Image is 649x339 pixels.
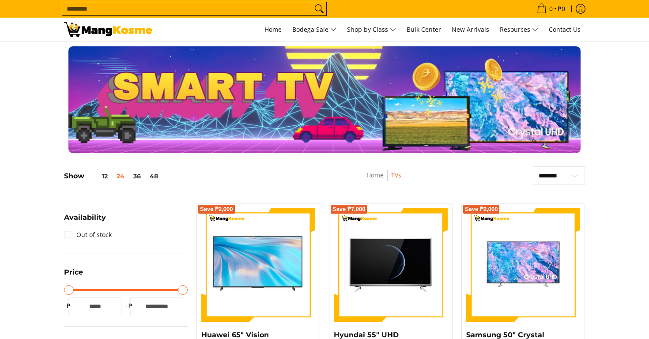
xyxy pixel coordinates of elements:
span: ₱ [64,301,73,310]
a: Bodega Sale [288,18,341,41]
button: 48 [145,173,162,180]
span: Price [64,269,83,276]
button: 36 [129,173,145,180]
span: Save ₱2,000 [465,207,498,212]
span: Bodega Sale [292,24,336,35]
span: Resources [500,24,538,35]
img: Samsung 50" Crystal UHD Smart TV, UA50CU7000GXXP (Premium) [466,208,580,322]
a: Shop by Class [343,18,400,41]
a: Home [366,171,384,179]
a: TVs [391,171,401,179]
h5: Show [64,172,162,181]
span: • [534,4,568,14]
a: Out of stock [64,228,112,242]
span: Shop by Class [347,24,396,35]
button: 12 [84,173,112,180]
summary: Open [64,214,106,228]
img: hyundai-ultra-hd-smart-tv-65-inch-full-view-mang-kosme [334,208,448,322]
span: Save ₱7,000 [332,207,366,212]
a: Contact Us [544,18,585,41]
span: Availability [64,214,106,221]
a: Resources [495,18,543,41]
span: Home [264,25,282,34]
img: TVs - Premium Television Brands l Mang Kosme [64,22,152,37]
span: ₱0 [556,6,566,12]
span: New Arrivals [452,25,489,34]
span: Bulk Center [407,25,441,34]
span: ₱ [126,301,135,310]
nav: Main Menu [161,18,585,41]
span: Contact Us [549,25,581,34]
summary: Open [64,269,83,282]
a: New Arrivals [447,18,494,41]
span: Save ₱2,000 [200,207,233,212]
button: 24 [112,173,129,180]
nav: Breadcrumbs [317,170,451,190]
a: Bulk Center [402,18,445,41]
span: 0 [548,6,554,12]
button: Search [312,2,326,15]
a: Home [260,18,286,41]
img: huawei-s-65-inch-4k-lcd-display-tv-full-view-mang-kosme [201,212,315,316]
